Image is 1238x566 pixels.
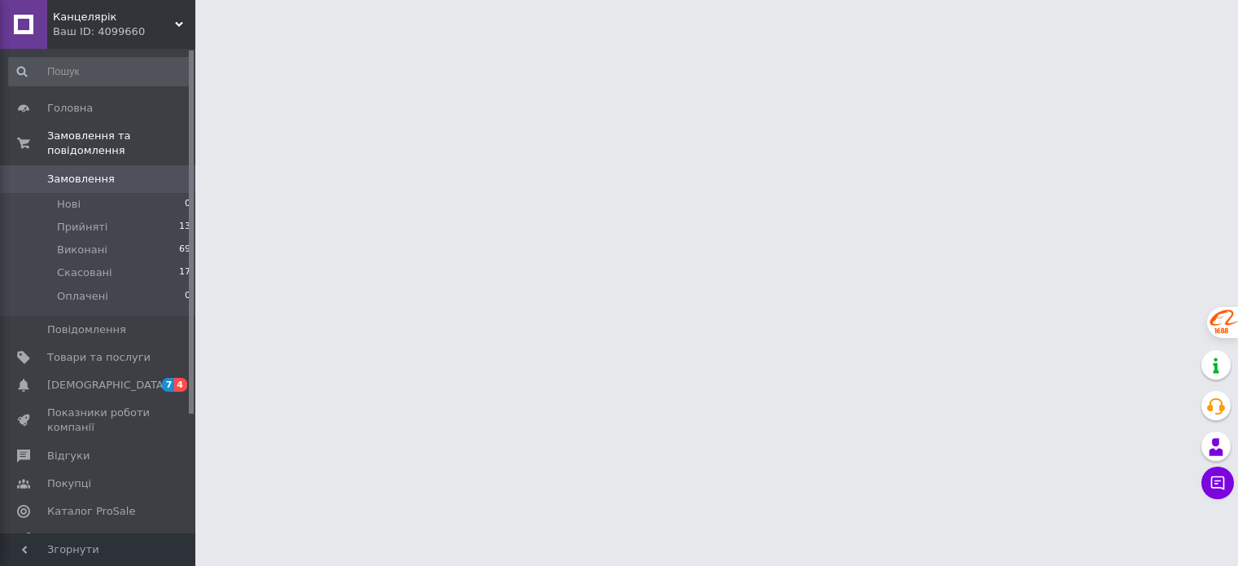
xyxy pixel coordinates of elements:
[185,289,190,304] span: 0
[174,378,187,392] span: 4
[47,101,93,116] span: Головна
[47,350,151,365] span: Товари та послуги
[1201,467,1234,499] button: Чат з покупцем
[47,172,115,186] span: Замовлення
[185,197,190,212] span: 0
[47,449,90,463] span: Відгуки
[47,406,151,435] span: Показники роботи компанії
[47,532,103,546] span: Аналітика
[57,289,108,304] span: Оплачені
[47,322,126,337] span: Повідомлення
[179,265,190,280] span: 17
[47,504,135,519] span: Каталог ProSale
[179,220,190,235] span: 13
[53,24,195,39] div: Ваш ID: 4099660
[53,10,175,24] span: Канцелярік
[57,197,81,212] span: Нові
[179,243,190,257] span: 69
[57,265,112,280] span: Скасовані
[8,57,192,86] input: Пошук
[47,378,168,393] span: [DEMOGRAPHIC_DATA]
[47,476,91,491] span: Покупці
[57,220,107,235] span: Прийняті
[57,243,107,257] span: Виконані
[162,378,175,392] span: 7
[47,129,195,158] span: Замовлення та повідомлення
